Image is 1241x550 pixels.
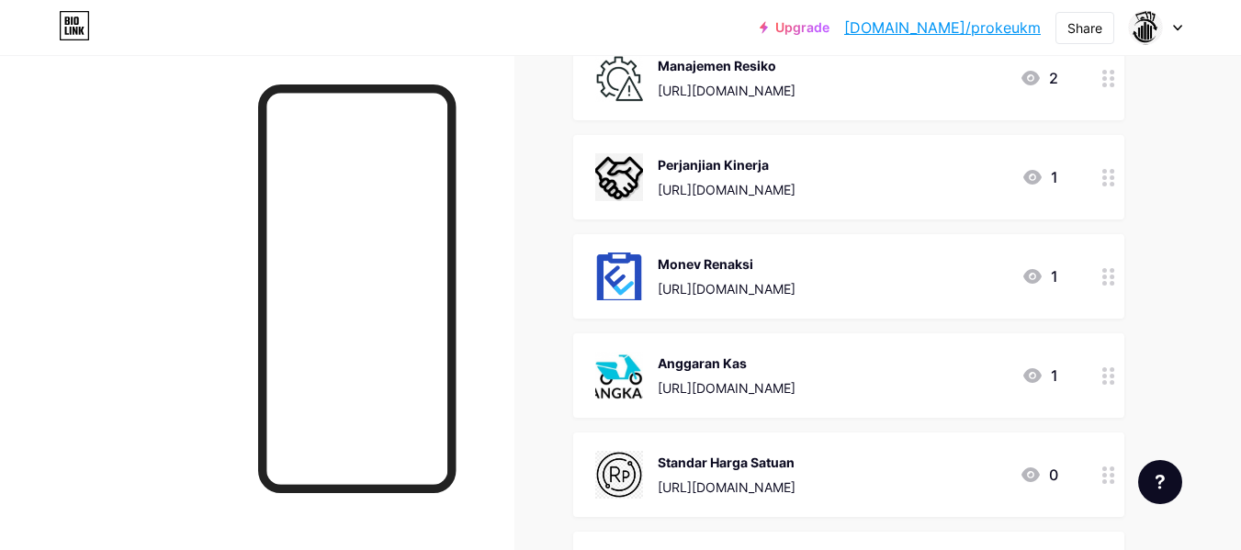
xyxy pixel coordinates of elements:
[1067,18,1102,38] div: Share
[658,378,795,398] div: [URL][DOMAIN_NAME]
[1021,365,1058,387] div: 1
[658,354,795,373] div: Anggaran Kas
[658,279,795,298] div: [URL][DOMAIN_NAME]
[595,352,643,399] img: Anggaran Kas
[658,477,795,497] div: [URL][DOMAIN_NAME]
[844,17,1041,39] a: [DOMAIN_NAME]/prokeukm
[1128,10,1163,45] img: prokeu kms
[658,155,795,174] div: Perjanjian Kinerja
[1021,166,1058,188] div: 1
[1021,265,1058,287] div: 1
[595,451,643,499] img: Standar Harga Satuan
[658,254,795,274] div: Monev Renaksi
[1020,464,1058,486] div: 0
[760,20,829,35] a: Upgrade
[658,453,795,472] div: Standar Harga Satuan
[595,253,643,300] img: Monev Renaksi
[658,81,795,100] div: [URL][DOMAIN_NAME]
[1020,67,1058,89] div: 2
[595,153,643,201] img: Perjanjian Kinerja
[595,54,643,102] img: Manajemen Resiko
[658,56,795,75] div: Manajemen Resiko
[658,180,795,199] div: [URL][DOMAIN_NAME]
